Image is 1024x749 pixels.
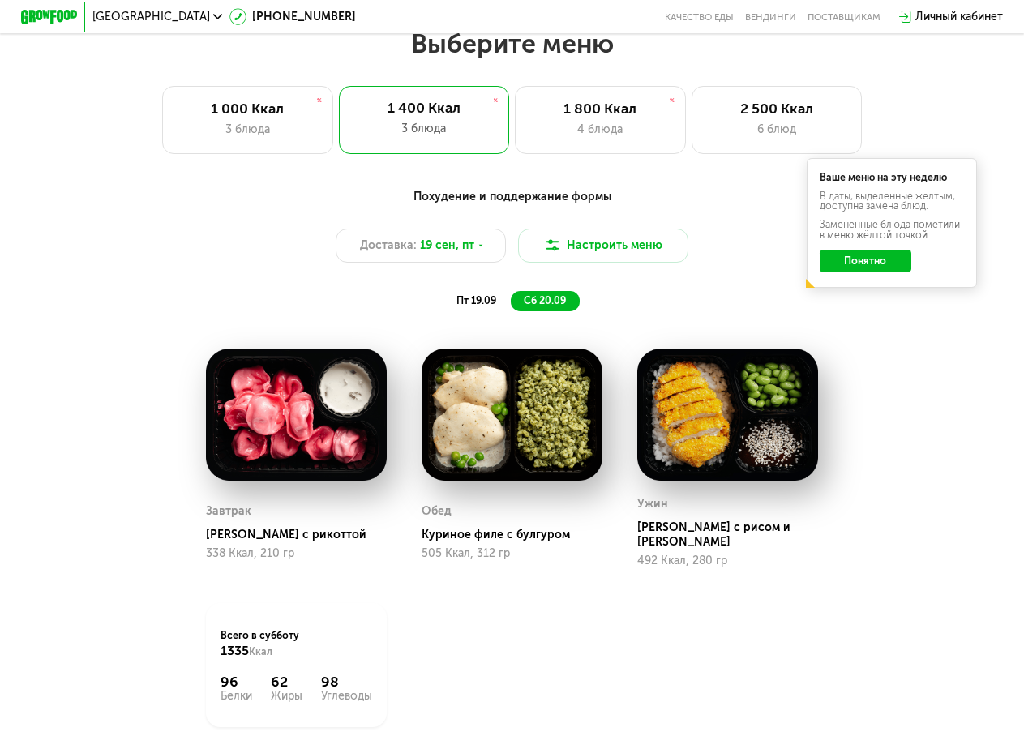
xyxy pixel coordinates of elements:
[518,229,689,263] button: Настроить меню
[420,237,474,254] span: 19 сен, пт
[422,547,602,560] div: 505 Ккал, 312 гр
[206,528,397,542] div: [PERSON_NAME] с рикоттой
[206,501,251,522] div: Завтрак
[206,547,386,560] div: 338 Ккал, 210 гр
[820,250,911,272] button: Понятно
[178,101,318,118] div: 1 000 Ккал
[524,294,566,306] span: сб 20.09
[271,691,302,702] div: Жиры
[422,528,613,542] div: Куриное филе с булгуром
[221,691,252,702] div: Белки
[353,120,495,137] div: 3 блюда
[915,8,1003,25] div: Личный кабинет
[229,8,356,25] a: [PHONE_NUMBER]
[820,173,965,182] div: Ваше меню на эту неделю
[637,520,829,549] div: [PERSON_NAME] с рисом и [PERSON_NAME]
[808,11,880,23] div: поставщикам
[706,101,846,118] div: 2 500 Ккал
[422,501,452,522] div: Обед
[221,643,249,658] span: 1335
[637,554,817,567] div: 492 Ккал, 280 гр
[665,11,734,23] a: Качество еды
[249,645,272,657] span: Ккал
[706,121,846,138] div: 6 блюд
[321,691,372,702] div: Углеводы
[637,494,668,515] div: Ужин
[221,628,372,660] div: Всего в субботу
[360,237,417,254] span: Доставка:
[45,28,979,60] h2: Выберите меню
[456,294,496,306] span: пт 19.09
[530,101,671,118] div: 1 800 Ккал
[745,11,796,23] a: Вендинги
[820,191,965,212] div: В даты, выделенные желтым, доступна замена блюд.
[92,11,210,23] span: [GEOGRAPHIC_DATA]
[178,121,318,138] div: 3 блюда
[530,121,671,138] div: 4 блюда
[91,188,933,206] div: Похудение и поддержание формы
[221,674,252,691] div: 96
[820,220,965,240] div: Заменённые блюда пометили в меню жёлтой точкой.
[353,100,495,117] div: 1 400 Ккал
[321,674,372,691] div: 98
[271,674,302,691] div: 62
